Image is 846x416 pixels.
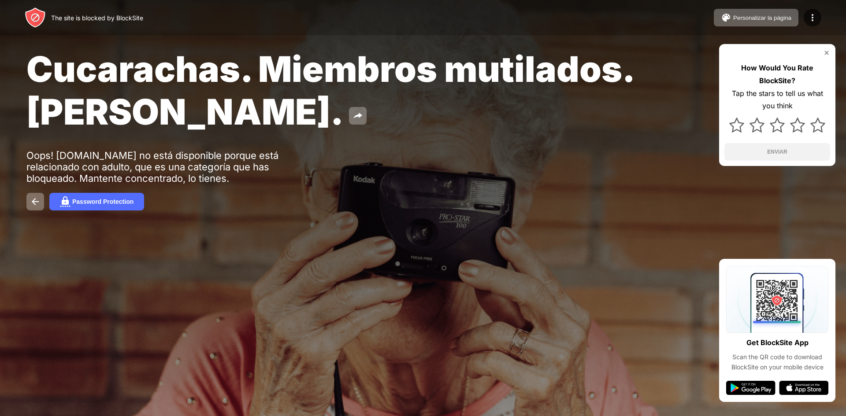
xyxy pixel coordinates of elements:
[26,305,235,405] iframe: Banner
[726,266,828,333] img: qrcode.svg
[25,7,46,28] img: header-logo.svg
[714,9,798,26] button: Personalizar la página
[72,198,134,205] div: Password Protection
[823,49,830,56] img: rate-us-close.svg
[49,193,144,210] button: Password Protection
[790,118,805,133] img: star.svg
[770,118,785,133] img: star.svg
[721,12,731,23] img: pallet.svg
[726,352,828,372] div: Scan the QR code to download BlockSite on your mobile device
[30,196,41,207] img: back.svg
[733,15,791,21] div: Personalizar la página
[729,118,744,133] img: star.svg
[807,12,818,23] img: menu-icon.svg
[724,62,830,87] div: How Would You Rate BlockSite?
[26,150,299,184] div: Oops! [DOMAIN_NAME] no está disponible porque está relacionado con adulto, que es una categoría q...
[726,381,775,395] img: google-play.svg
[779,381,828,395] img: app-store.svg
[60,196,70,207] img: password.svg
[724,143,830,161] button: ENVIAR
[810,118,825,133] img: star.svg
[26,48,633,133] span: Cucarachas. Miembros mutilados. [PERSON_NAME].
[746,336,809,349] div: Get BlockSite App
[352,110,363,121] img: share.svg
[750,118,764,133] img: star.svg
[51,14,143,22] div: The site is blocked by BlockSite
[724,87,830,113] div: Tap the stars to tell us what you think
